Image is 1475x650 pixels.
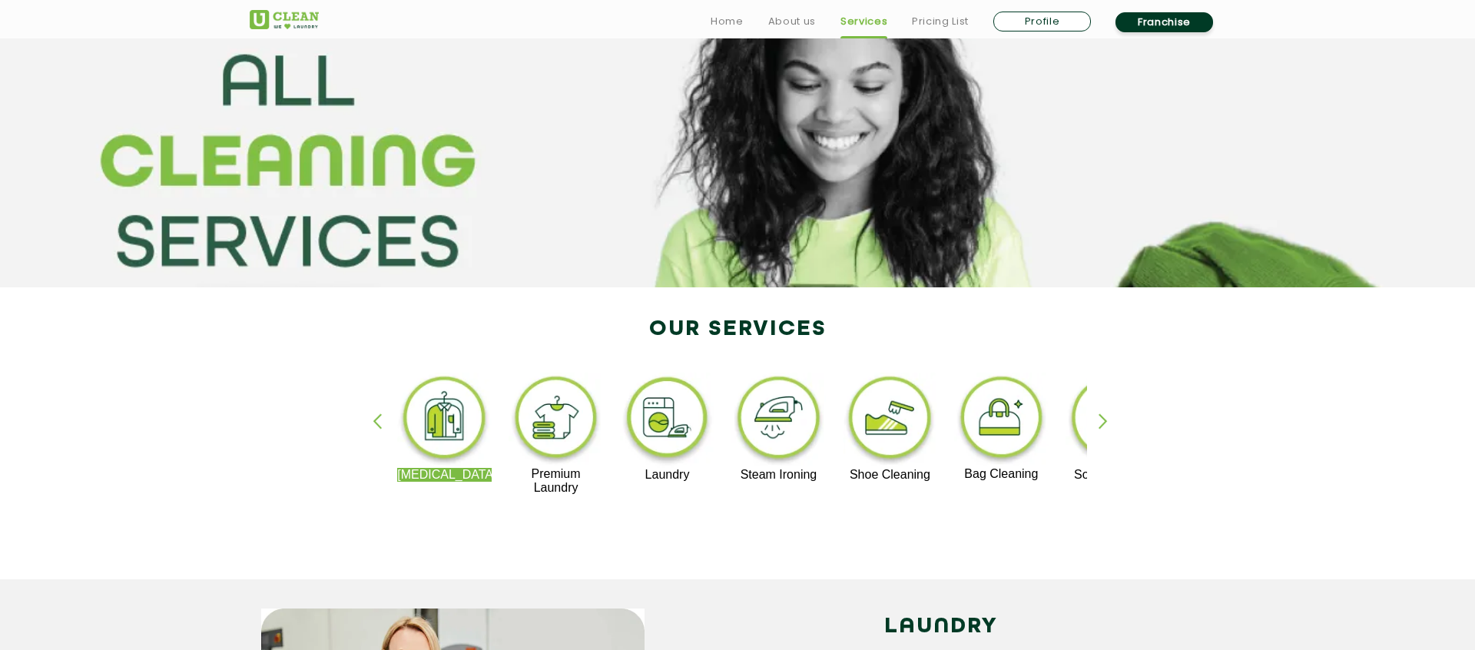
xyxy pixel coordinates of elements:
[731,468,826,482] p: Steam Ironing
[843,468,937,482] p: Shoe Cleaning
[954,373,1049,467] img: bag_cleaning_11zon.webp
[509,373,603,467] img: premium_laundry_cleaning_11zon.webp
[397,468,492,482] p: [MEDICAL_DATA]
[768,12,816,31] a: About us
[1115,12,1213,32] a: Franchise
[668,609,1214,645] h2: LAUNDRY
[912,12,969,31] a: Pricing List
[397,373,492,468] img: dry_cleaning_11zon.webp
[954,467,1049,481] p: Bag Cleaning
[731,373,826,468] img: steam_ironing_11zon.webp
[1066,373,1160,468] img: sofa_cleaning_11zon.webp
[993,12,1091,32] a: Profile
[843,373,937,468] img: shoe_cleaning_11zon.webp
[620,373,714,468] img: laundry_cleaning_11zon.webp
[509,467,603,495] p: Premium Laundry
[711,12,744,31] a: Home
[840,12,887,31] a: Services
[620,468,714,482] p: Laundry
[250,10,319,29] img: UClean Laundry and Dry Cleaning
[1066,468,1160,482] p: Sofa Cleaning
